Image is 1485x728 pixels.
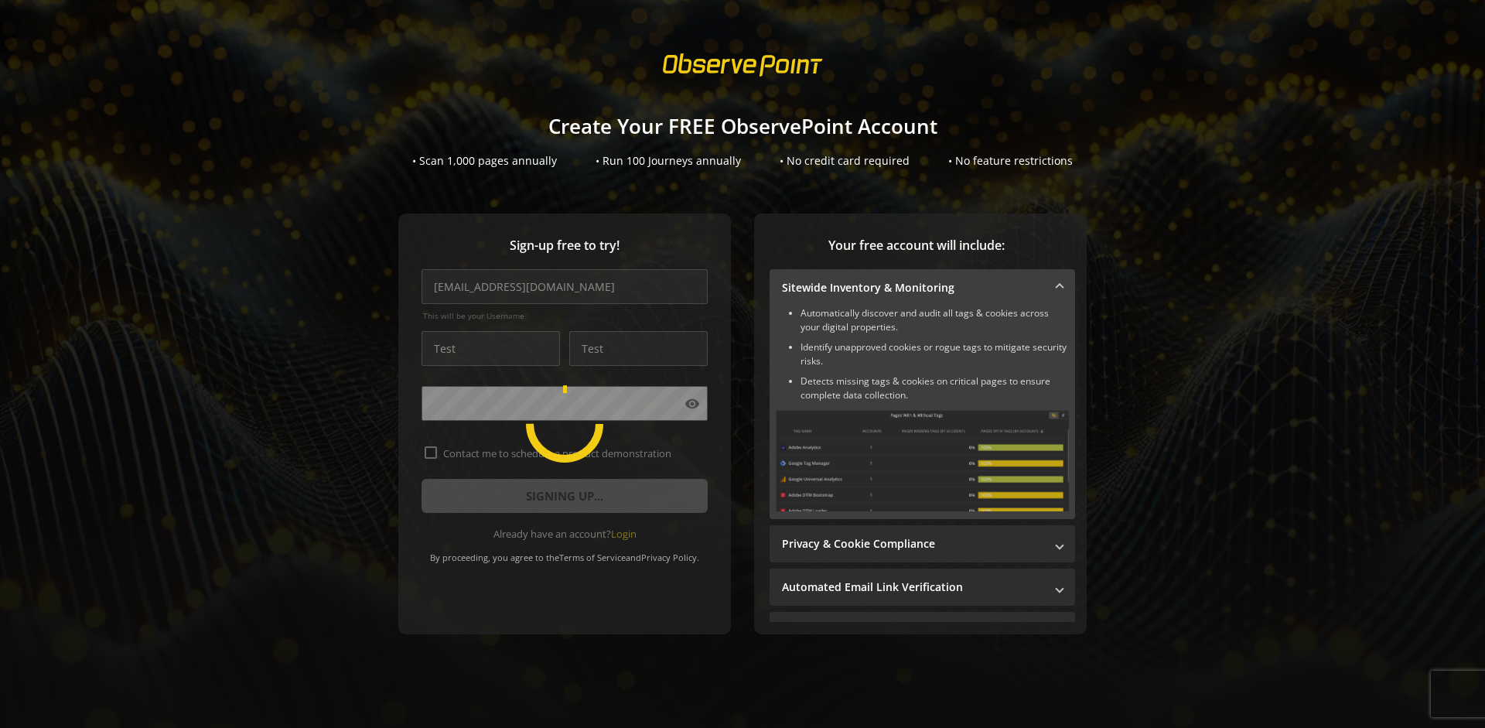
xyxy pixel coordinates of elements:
[641,552,697,563] a: Privacy Policy
[770,306,1075,519] div: Sitewide Inventory & Monitoring
[801,340,1069,368] li: Identify unapproved cookies or rogue tags to mitigate security risks.
[770,612,1075,649] mat-expansion-panel-header: Performance Monitoring with Web Vitals
[770,569,1075,606] mat-expansion-panel-header: Automated Email Link Verification
[801,374,1069,402] li: Detects missing tags & cookies on critical pages to ensure complete data collection.
[780,153,910,169] div: • No credit card required
[596,153,741,169] div: • Run 100 Journeys annually
[770,525,1075,562] mat-expansion-panel-header: Privacy & Cookie Compliance
[782,536,1044,552] mat-panel-title: Privacy & Cookie Compliance
[782,579,1044,595] mat-panel-title: Automated Email Link Verification
[801,306,1069,334] li: Automatically discover and audit all tags & cookies across your digital properties.
[776,410,1069,511] img: Sitewide Inventory & Monitoring
[559,552,626,563] a: Terms of Service
[422,542,708,563] div: By proceeding, you agree to the and .
[412,153,557,169] div: • Scan 1,000 pages annually
[948,153,1073,169] div: • No feature restrictions
[782,280,1044,296] mat-panel-title: Sitewide Inventory & Monitoring
[770,269,1075,306] mat-expansion-panel-header: Sitewide Inventory & Monitoring
[422,237,708,255] span: Sign-up free to try!
[770,237,1063,255] span: Your free account will include:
